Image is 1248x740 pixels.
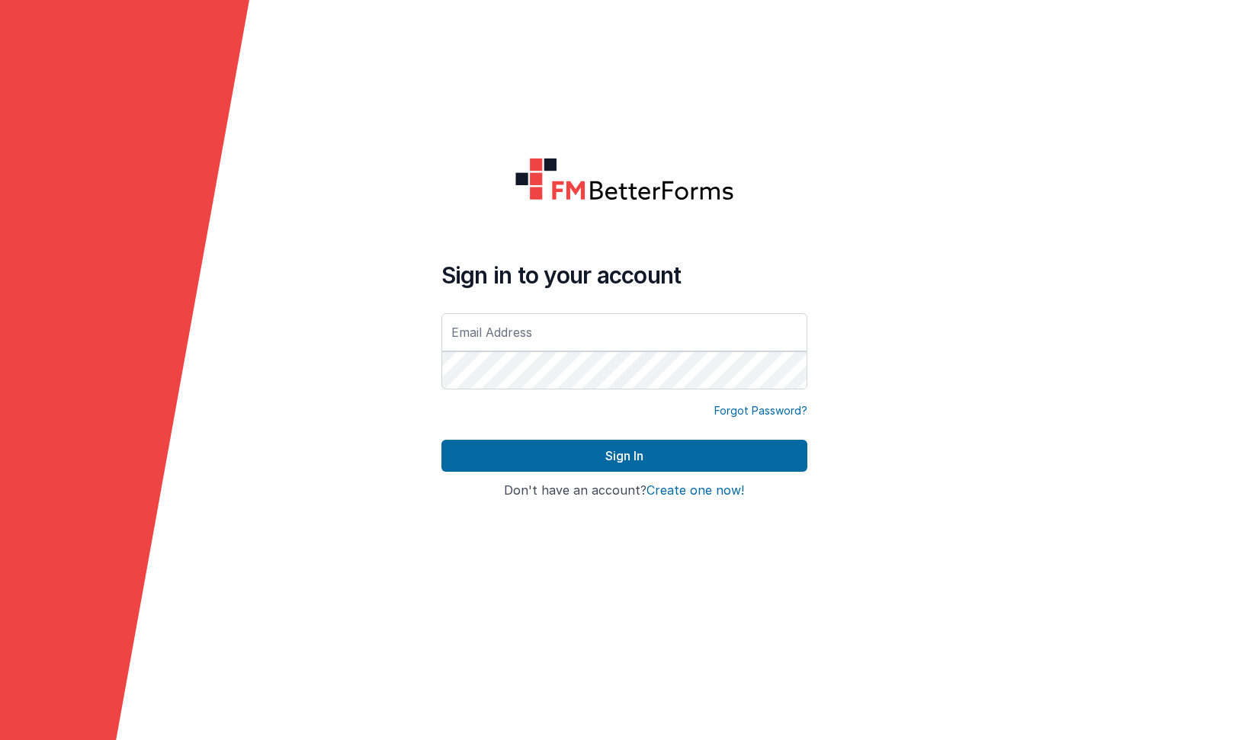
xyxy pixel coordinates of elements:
a: Forgot Password? [714,403,807,418]
input: Email Address [441,313,807,351]
button: Sign In [441,440,807,472]
h4: Sign in to your account [441,261,807,289]
h4: Don't have an account? [441,484,807,498]
button: Create one now! [646,484,744,498]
